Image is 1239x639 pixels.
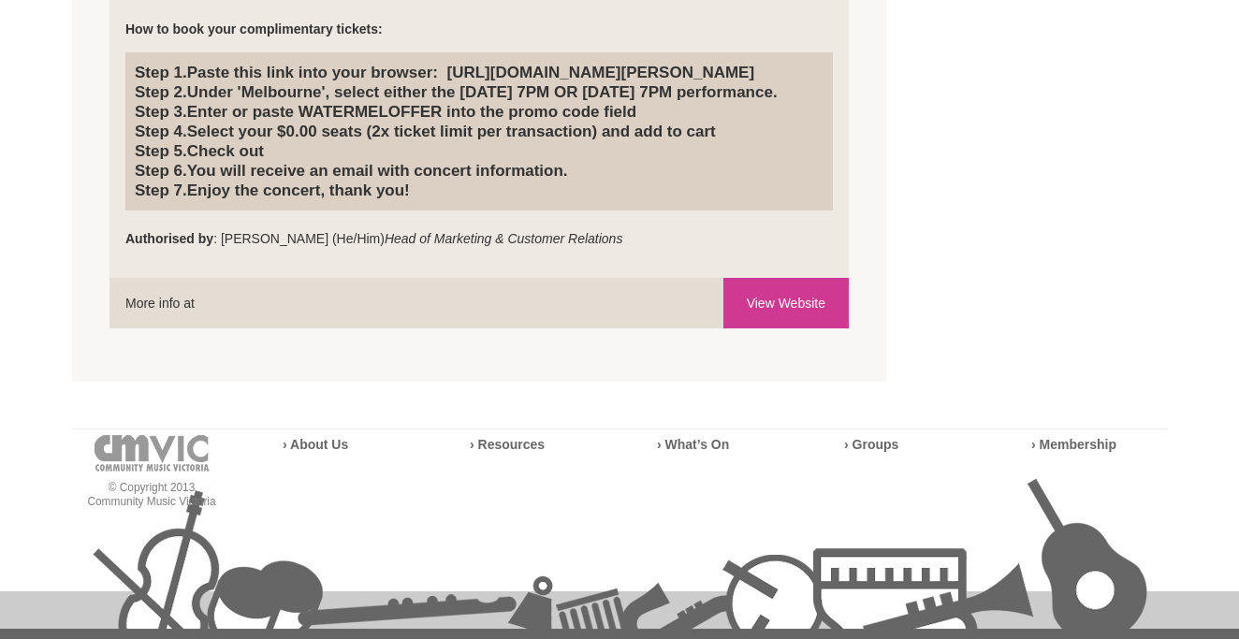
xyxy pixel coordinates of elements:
a: › Membership [1031,437,1116,452]
h4: Paste this link into your browser: [URL][DOMAIN_NAME][PERSON_NAME] Under 'Melbourne', select eith... [135,63,824,200]
strong: Step 3. [135,103,187,121]
strong: Step 1. [135,64,187,81]
strong: Step 7. [135,182,187,199]
li: More info at [109,278,849,328]
strong: Step 5. [135,142,187,160]
strong: How to book your complimentary tickets: [125,22,383,36]
a: › Groups [844,437,898,452]
a: › What’s On [657,437,729,452]
strong: Step 4. [135,123,187,140]
a: › About Us [283,437,348,452]
strong: Step 6. [135,162,187,180]
strong: Step 2. [135,83,187,101]
em: Head of Marketing & Customer Relations [385,231,622,246]
strong: Authorised by [125,231,213,246]
a: › Resources [470,437,545,452]
p: © Copyright 2013 Community Music Victoria [72,481,231,509]
img: cmvic-logo-footer.png [95,435,210,472]
a: View Website [723,278,849,328]
p: : [PERSON_NAME] (He/Him) [125,229,833,248]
